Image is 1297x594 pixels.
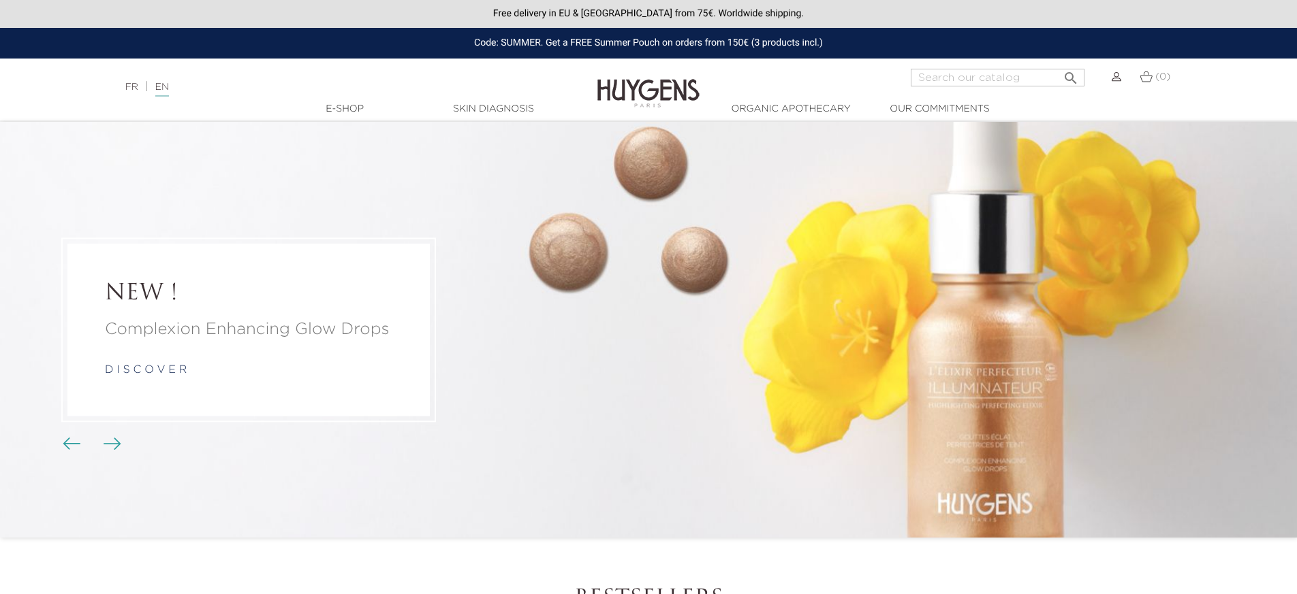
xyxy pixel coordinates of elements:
[597,57,700,110] img: Huygens
[871,102,1007,116] a: Our commitments
[911,69,1084,86] input: Search
[68,434,112,455] div: Carousel buttons
[1155,72,1170,82] span: (0)
[425,102,561,116] a: Skin Diagnosis
[277,102,413,116] a: E-Shop
[155,82,169,97] a: EN
[1059,65,1083,83] button: 
[105,365,187,376] a: d i s c o v e r
[125,82,138,92] a: FR
[723,102,859,116] a: Organic Apothecary
[105,281,392,307] a: NEW !
[105,317,392,342] a: Complexion Enhancing Glow Drops
[119,79,531,95] div: |
[1063,66,1079,82] i: 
